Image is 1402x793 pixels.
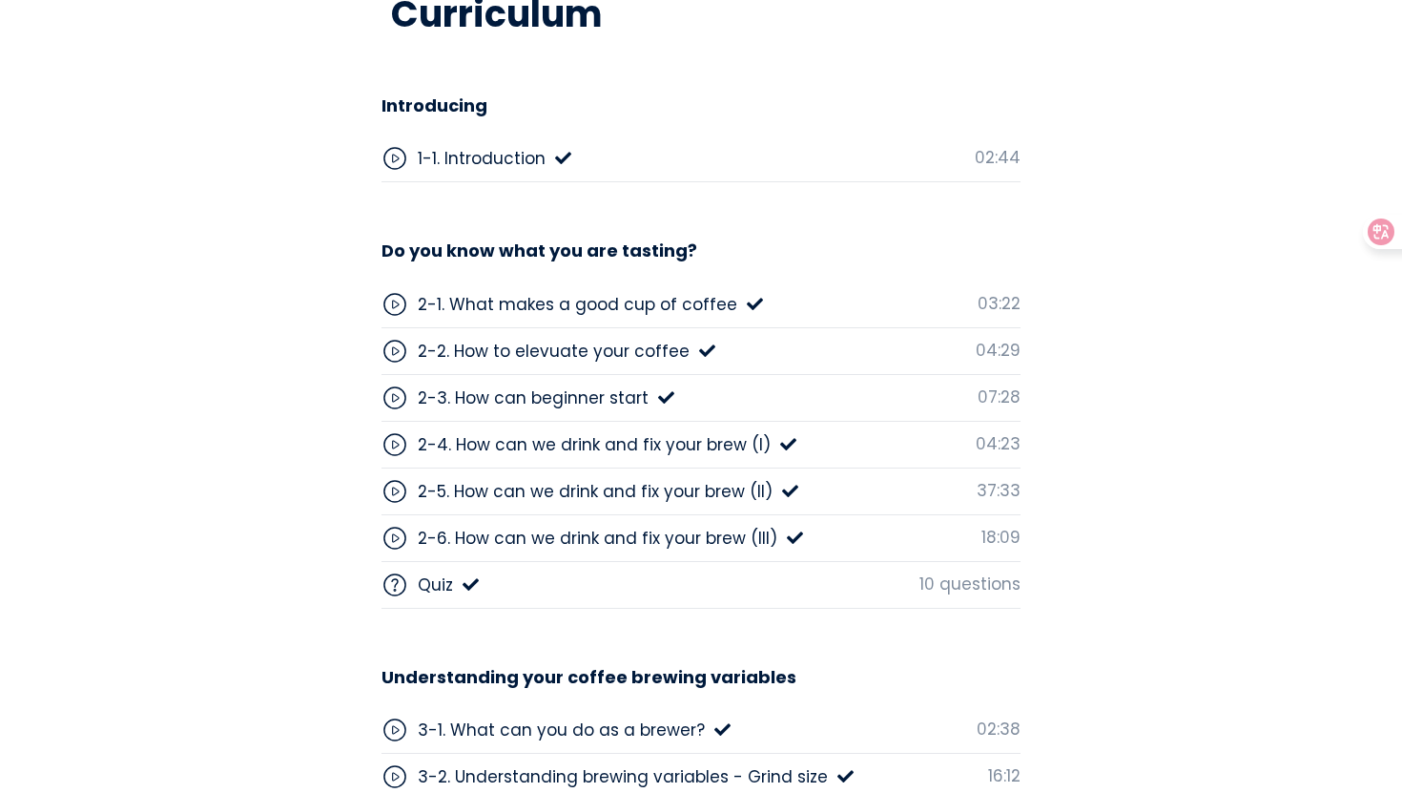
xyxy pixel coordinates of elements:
h3: Introducing [381,94,487,116]
div: 02:38 [977,717,1021,741]
h3: Understanding your coffee brewing variables [381,666,796,688]
div: 2-2. How to elevuate your coffee [418,339,690,364]
div: 16:12 [988,763,1021,788]
div: 1-1. Introduction [418,146,546,171]
div: 2-3. How can beginner start [418,386,649,410]
div: 04:23 [976,431,1021,456]
div: 07:28 [978,385,1021,409]
div: 3-1. What can you do as a brewer? [418,718,705,742]
div: 2-5. How can we drink and fix your brew (II) [418,479,773,504]
h3: Do you know what you are tasting? [381,240,697,261]
div: 37:33 [977,478,1021,503]
div: 18:09 [981,525,1021,550]
div: 04:29 [976,338,1021,363]
div: 03:22 [978,291,1021,316]
div: Quiz [418,573,453,597]
div: 2-1. What makes a good cup of coffee [418,292,737,317]
div: 3-2. Understanding brewing variables - Grind size [418,764,828,789]
div: 2-4. How can we drink and fix your brew (I) [418,432,771,457]
div: 02:44 [975,145,1021,170]
div: 10 questions [919,572,1021,596]
div: 2-6. How can we drink and fix your brew (III) [418,526,777,551]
